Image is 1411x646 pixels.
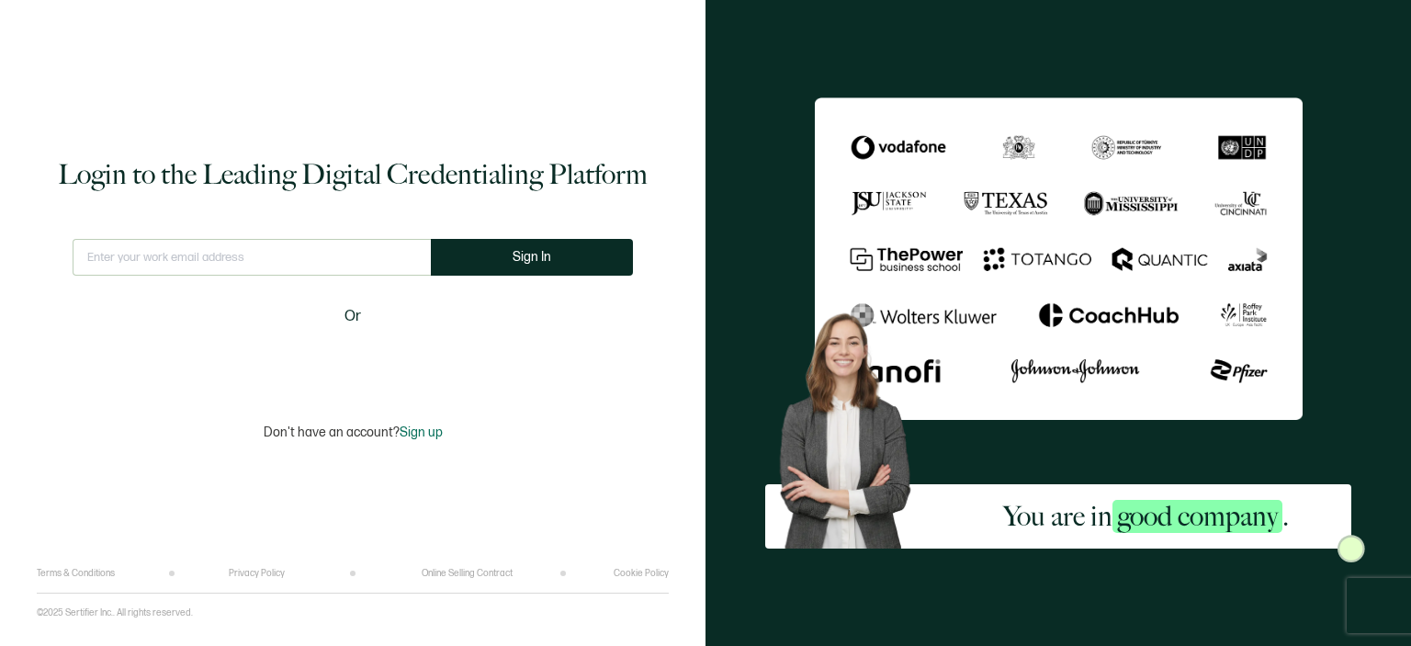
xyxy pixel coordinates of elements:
[58,156,648,193] h1: Login to the Leading Digital Credentialing Platform
[513,250,551,264] span: Sign In
[1003,498,1289,535] h2: You are in .
[422,568,513,579] a: Online Selling Contract
[1105,439,1411,646] iframe: Chat Widget
[344,305,361,328] span: Or
[400,425,443,440] span: Sign up
[264,425,443,440] p: Don't have an account?
[73,239,431,276] input: Enter your work email address
[614,568,669,579] a: Cookie Policy
[37,607,193,618] p: ©2025 Sertifier Inc.. All rights reserved.
[238,340,468,380] iframe: Botón de Acceder con Google
[815,97,1303,419] img: Sertifier Login - You are in <span class="strong-h">good company</span>.
[229,568,285,579] a: Privacy Policy
[765,301,941,548] img: Sertifier Login - You are in <span class="strong-h">good company</span>. Hero
[37,568,115,579] a: Terms & Conditions
[431,239,633,276] button: Sign In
